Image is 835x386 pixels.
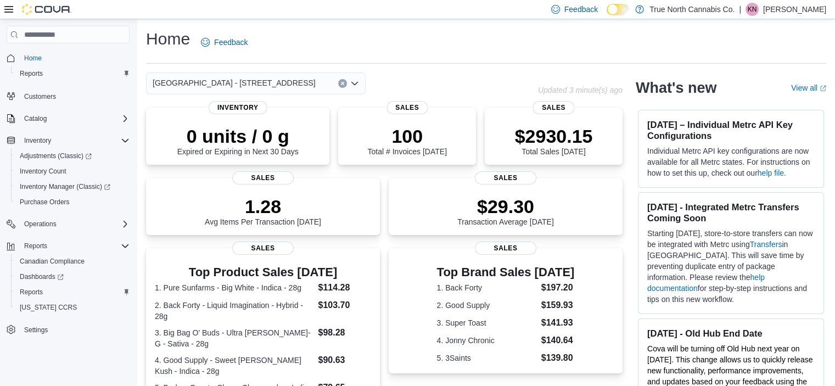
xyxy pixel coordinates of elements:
button: Reports [11,284,134,300]
a: Inventory Count [15,165,71,178]
span: Inventory [24,136,51,145]
dd: $140.64 [541,334,575,347]
span: Canadian Compliance [20,257,85,266]
img: Cova [22,4,71,15]
a: Inventory Manager (Classic) [11,179,134,194]
h3: Top Brand Sales [DATE] [437,266,575,279]
dd: $114.28 [318,281,371,294]
span: KN [748,3,757,16]
span: Reports [20,288,43,297]
span: Settings [20,323,130,337]
p: [PERSON_NAME] [763,3,826,16]
button: Customers [2,88,134,104]
span: Sales [232,171,294,184]
h3: Top Product Sales [DATE] [155,266,371,279]
dt: 4. Jonny Chronic [437,335,537,346]
span: Sales [475,171,536,184]
span: Purchase Orders [20,198,70,206]
dd: $98.28 [318,326,371,339]
span: Feedback [564,4,598,15]
a: Purchase Orders [15,195,74,209]
span: Operations [20,217,130,231]
p: Starting [DATE], store-to-store transfers can now be integrated with Metrc using in [GEOGRAPHIC_D... [647,228,815,305]
button: Operations [20,217,61,231]
button: Canadian Compliance [11,254,134,269]
button: Operations [2,216,134,232]
dt: 4. Good Supply - Sweet [PERSON_NAME] Kush - Indica - 28g [155,355,313,377]
span: Customers [20,89,130,103]
h3: [DATE] - Integrated Metrc Transfers Coming Soon [647,202,815,223]
dd: $197.20 [541,281,575,294]
a: Reports [15,67,47,80]
span: Home [24,54,42,63]
dt: 3. Big Bag O' Buds - Ultra [PERSON_NAME]-G - Sativa - 28g [155,327,313,349]
a: Adjustments (Classic) [15,149,96,163]
button: [US_STATE] CCRS [11,300,134,315]
button: Reports [2,238,134,254]
a: Reports [15,286,47,299]
h3: [DATE] – Individual Metrc API Key Configurations [647,119,815,141]
a: Home [20,52,46,65]
span: Feedback [214,37,248,48]
a: Adjustments (Classic) [11,148,134,164]
span: [US_STATE] CCRS [20,303,77,312]
p: | [739,3,741,16]
span: Reports [20,239,130,253]
div: Expired or Expiring in Next 30 Days [177,125,299,156]
span: Inventory [20,134,130,147]
p: $29.30 [457,195,554,217]
p: Individual Metrc API key configurations are now available for all Metrc states. For instructions ... [647,146,815,178]
span: Reports [15,286,130,299]
span: Purchase Orders [15,195,130,209]
span: Washington CCRS [15,301,130,314]
span: Inventory Count [15,165,130,178]
a: Dashboards [15,270,68,283]
button: Open list of options [350,79,359,88]
button: Reports [20,239,52,253]
div: Avg Items Per Transaction [DATE] [205,195,321,226]
span: Sales [386,101,428,114]
p: 1.28 [205,195,321,217]
span: Reports [20,69,43,78]
span: Adjustments (Classic) [20,152,92,160]
span: Customers [24,92,56,101]
a: help file [758,169,784,177]
dd: $159.93 [541,299,575,312]
span: [GEOGRAPHIC_DATA] - [STREET_ADDRESS] [153,76,316,89]
dt: 2. Back Forty - Liquid Imagination - Hybrid - 28g [155,300,313,322]
span: Catalog [20,112,130,125]
dt: 5. 3Saints [437,353,537,363]
span: Dashboards [15,270,130,283]
button: Inventory [20,134,55,147]
p: $2930.15 [515,125,593,147]
span: Dashboards [20,272,64,281]
span: Sales [475,242,536,255]
a: Dashboards [11,269,134,284]
button: Catalog [20,112,51,125]
div: Total # Invoices [DATE] [367,125,446,156]
div: Kyrah Nicholls [746,3,759,16]
span: Sales [232,242,294,255]
span: Inventory Manager (Classic) [15,180,130,193]
a: help documentation [647,273,765,293]
svg: External link [820,85,826,92]
a: [US_STATE] CCRS [15,301,81,314]
dd: $139.80 [541,351,575,365]
dt: 1. Pure Sunfarms - Big White - Indica - 28g [155,282,313,293]
a: Feedback [197,31,252,53]
nav: Complex example [7,46,130,366]
a: Customers [20,90,60,103]
span: Catalog [24,114,47,123]
p: True North Cannabis Co. [649,3,735,16]
a: Inventory Manager (Classic) [15,180,115,193]
dt: 1. Back Forty [437,282,537,293]
div: Transaction Average [DATE] [457,195,554,226]
h2: What's new [636,79,716,97]
dt: 3. Super Toast [437,317,537,328]
button: Catalog [2,111,134,126]
dd: $90.63 [318,354,371,367]
p: 100 [367,125,446,147]
div: Total Sales [DATE] [515,125,593,156]
button: Purchase Orders [11,194,134,210]
span: Settings [24,326,48,334]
